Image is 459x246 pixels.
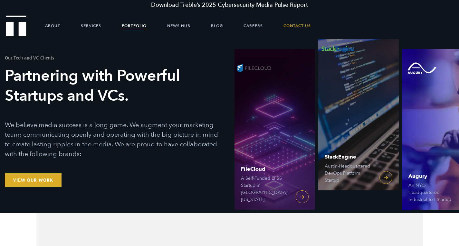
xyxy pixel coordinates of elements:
[283,16,311,35] a: Contact Us
[318,39,357,59] img: StackEngine logo
[244,16,263,35] a: Careers
[122,16,147,35] a: Portfolio
[234,49,315,210] a: FileCloud
[241,175,289,203] span: A Self-Funded EFSS Startup in [GEOGRAPHIC_DATA], [US_STATE]
[5,120,218,159] p: We believe media success is a long game. We augment your marketing team: communicating openly and...
[318,30,399,190] a: StackEngine
[6,15,26,36] img: Treble logo
[325,154,373,159] span: StackEngine
[211,16,223,35] a: Blog
[234,59,273,78] img: FileCloud logo
[5,173,62,187] a: View Our Work
[6,16,26,36] a: Treble Homepage
[325,163,373,184] span: Austin-Headquartered DevOps Platform Startup
[167,16,190,35] a: News Hub
[408,182,457,203] span: An NYC-Headquartered Industrial IoT Startup
[5,55,218,60] h1: Our Tech and VC Clients
[5,66,218,106] h3: Partnering with Powerful Startups and VCs.
[402,59,441,78] img: Augury logo
[81,16,101,35] a: Services
[241,167,289,172] span: FileCloud
[45,16,60,35] a: About
[408,174,457,179] span: Augury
